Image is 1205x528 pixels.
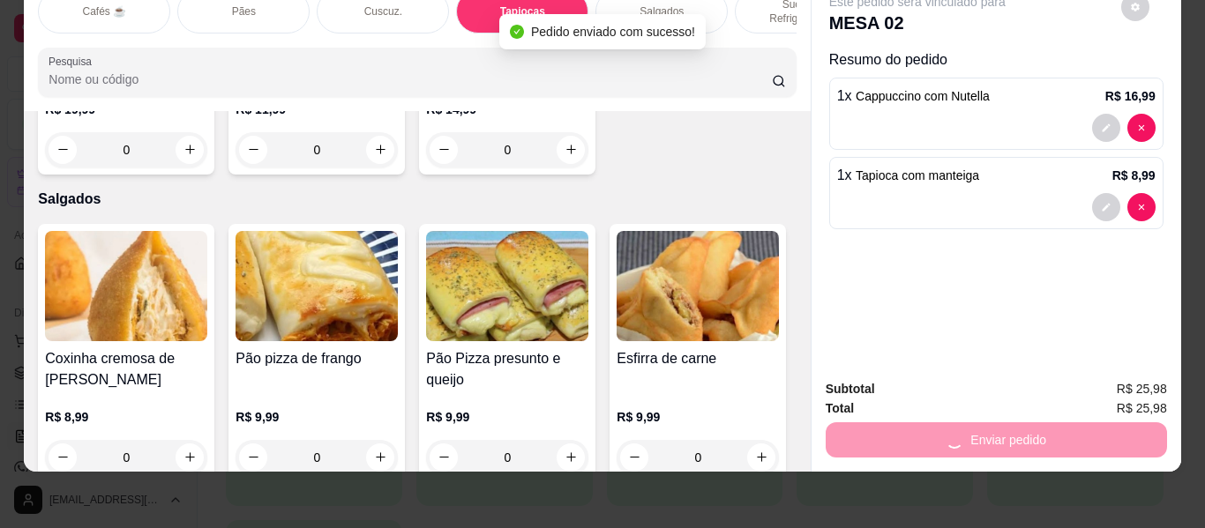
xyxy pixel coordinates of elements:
[829,49,1164,71] p: Resumo do pedido
[236,408,398,426] p: R$ 9,99
[239,136,267,164] button: decrease-product-quantity
[500,4,545,19] p: Tapiocas
[426,231,588,341] img: product-image
[49,71,772,88] input: Pesquisa
[45,231,207,341] img: product-image
[747,443,775,472] button: increase-product-quantity
[366,443,394,472] button: increase-product-quantity
[617,231,779,341] img: product-image
[1092,193,1120,221] button: decrease-product-quantity
[856,168,979,182] span: Tapioca com manteiga
[1112,167,1156,184] p: R$ 8,99
[430,136,458,164] button: decrease-product-quantity
[82,4,126,19] p: Cafés ☕
[557,443,585,472] button: increase-product-quantity
[366,136,394,164] button: increase-product-quantity
[826,401,854,415] strong: Total
[640,4,684,19] p: Salgados
[829,11,1006,35] p: MESA 02
[557,136,585,164] button: increase-product-quantity
[176,443,204,472] button: increase-product-quantity
[45,408,207,426] p: R$ 8,99
[176,136,204,164] button: increase-product-quantity
[1117,398,1167,418] span: R$ 25,98
[1092,114,1120,142] button: decrease-product-quantity
[49,54,98,69] label: Pesquisa
[531,25,695,39] span: Pedido enviado com sucesso!
[1117,379,1167,398] span: R$ 25,98
[1127,114,1156,142] button: decrease-product-quantity
[617,348,779,369] h4: Esfirra de carne
[38,189,796,210] p: Salgados
[236,348,398,369] h4: Pão pizza de frango
[617,408,779,426] p: R$ 9,99
[430,443,458,472] button: decrease-product-quantity
[620,443,648,472] button: decrease-product-quantity
[364,4,402,19] p: Cuscuz.
[510,25,524,39] span: check-circle
[426,408,588,426] p: R$ 9,99
[49,136,77,164] button: decrease-product-quantity
[837,86,990,107] p: 1 x
[1105,87,1156,105] p: R$ 16,99
[49,443,77,472] button: decrease-product-quantity
[232,4,256,19] p: Pães
[426,348,588,390] h4: Pão Pizza presunto e queijo
[856,89,990,103] span: Cappuccino com Nutella
[826,382,875,396] strong: Subtotal
[45,348,207,390] h4: Coxinha cremosa de [PERSON_NAME]
[837,165,979,186] p: 1 x
[239,443,267,472] button: decrease-product-quantity
[1127,193,1156,221] button: decrease-product-quantity
[236,231,398,341] img: product-image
